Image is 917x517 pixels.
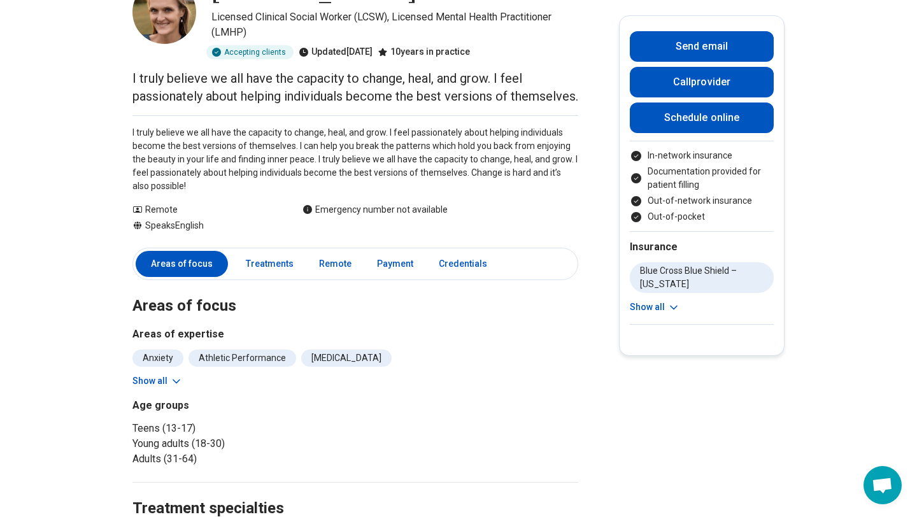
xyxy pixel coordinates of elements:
[630,31,774,62] button: Send email
[630,149,774,223] ul: Payment options
[132,374,183,388] button: Show all
[132,451,350,467] li: Adults (31-64)
[630,103,774,133] a: Schedule online
[132,69,578,105] p: I truly believe we all have the capacity to change, heal, and grow. I feel passionately about hel...
[238,251,301,277] a: Treatments
[431,251,502,277] a: Credentials
[630,149,774,162] li: In-network insurance
[864,466,902,504] a: Open chat
[132,265,578,317] h2: Areas of focus
[132,126,578,193] p: I truly believe we all have the capacity to change, heal, and grow. I feel passionately about hel...
[630,194,774,208] li: Out-of-network insurance
[132,350,183,367] li: Anxiety
[630,210,774,223] li: Out-of-pocket
[630,165,774,192] li: Documentation provided for patient filling
[630,301,680,314] button: Show all
[311,251,359,277] a: Remote
[206,45,294,59] div: Accepting clients
[132,436,350,451] li: Young adults (18-30)
[302,203,448,216] div: Emergency number not available
[299,45,373,59] div: Updated [DATE]
[378,45,470,59] div: 10 years in practice
[369,251,421,277] a: Payment
[132,219,277,232] div: Speaks English
[188,350,296,367] li: Athletic Performance
[630,262,774,293] li: Blue Cross Blue Shield – [US_STATE]
[630,67,774,97] button: Callprovider
[211,10,578,40] p: Licensed Clinical Social Worker (LCSW), Licensed Mental Health Practitioner (LMHP)
[136,251,228,277] a: Areas of focus
[630,239,774,255] h2: Insurance
[301,350,392,367] li: [MEDICAL_DATA]
[132,203,277,216] div: Remote
[132,421,350,436] li: Teens (13-17)
[132,327,578,342] h3: Areas of expertise
[132,398,350,413] h3: Age groups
